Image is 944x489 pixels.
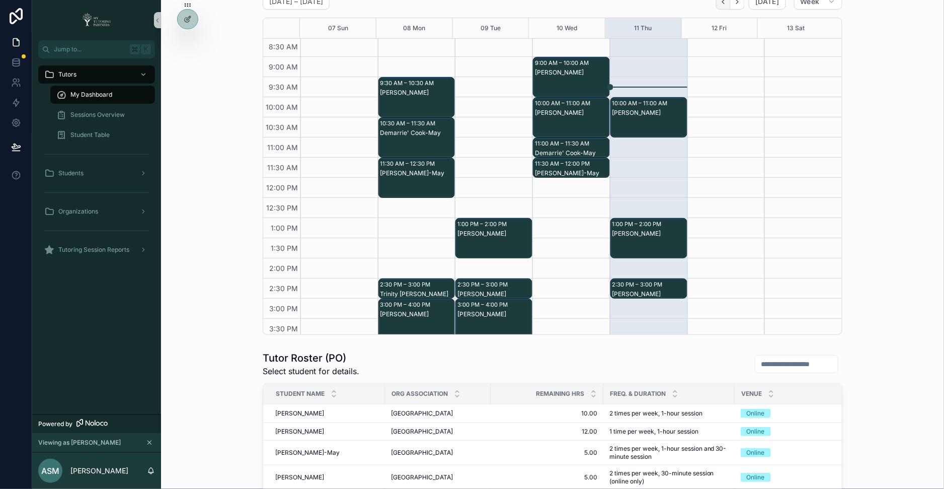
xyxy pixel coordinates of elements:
div: 10:00 AM – 11:00 AM[PERSON_NAME] [533,98,609,137]
span: 2 times per week, 30-minute session (online only) [609,469,729,485]
div: Online [747,409,765,418]
p: [PERSON_NAME] [70,466,128,476]
span: [PERSON_NAME] [275,473,324,481]
button: 10 Wed [557,18,577,38]
a: Tutors [38,65,155,84]
div: [PERSON_NAME]-May [380,169,454,177]
div: 3:00 PM – 4:00 PM [380,300,433,310]
div: 1:00 PM – 2:00 PM [457,219,509,229]
a: Sessions Overview [50,106,155,124]
span: My Dashboard [70,91,112,99]
img: App logo [79,12,114,28]
div: 1:00 PM – 2:00 PM[PERSON_NAME] [611,219,687,258]
span: Sessions Overview [70,111,125,119]
span: Org Association [391,390,448,398]
a: Online [741,409,843,418]
div: [PERSON_NAME] [535,109,609,117]
span: [GEOGRAPHIC_DATA] [391,473,453,481]
a: [PERSON_NAME]-May [275,449,379,457]
span: Organizations [58,207,98,216]
span: 10:00 AM [263,103,300,111]
span: 8:30 AM [266,42,300,51]
div: Trinity [PERSON_NAME] [380,290,454,298]
span: Students [58,169,84,177]
div: Online [747,427,765,436]
div: [PERSON_NAME] [457,230,531,238]
a: 2 times per week, 1-hour session [609,409,729,417]
span: 12.00 [497,428,597,436]
span: Remaining Hrs [536,390,584,398]
div: 9:00 AM – 10:00 AM[PERSON_NAME] [533,57,609,97]
a: 5.00 [497,473,597,481]
span: [GEOGRAPHIC_DATA] [391,409,453,417]
span: Viewing as [PERSON_NAME] [38,439,121,447]
div: 10:00 AM – 11:00 AM [535,98,593,108]
button: 08 Mon [403,18,425,38]
span: 12:00 PM [264,183,300,192]
a: [GEOGRAPHIC_DATA] [391,428,485,436]
div: 2:30 PM – 3:00 PM [380,280,433,290]
div: [PERSON_NAME] [612,290,686,298]
div: 07 Sun [328,18,348,38]
span: Student Name [276,390,325,398]
div: 11:30 AM – 12:30 PM [380,159,438,169]
div: 2:30 PM – 3:00 PM[PERSON_NAME] [611,279,687,298]
span: 1:30 PM [268,244,300,252]
span: Tutoring Session Reports [58,246,129,254]
h1: Tutor Roster (PO) [263,351,359,365]
div: 2:30 PM – 3:00 PM [612,280,665,290]
span: 11:00 AM [265,143,300,152]
div: 11:00 AM – 11:30 AM [535,138,592,149]
div: scrollable content [32,58,161,272]
div: 10:30 AM – 11:30 AMDemarrie' Cook-May [379,118,455,157]
a: Online [741,448,843,457]
div: 2:30 PM – 3:00 PMTrinity [PERSON_NAME] [379,279,455,298]
a: 5.00 [497,449,597,457]
a: 10.00 [497,409,597,417]
div: 3:00 PM – 4:00 PM[PERSON_NAME] [456,299,532,338]
div: 10:30 AM – 11:30 AM [380,118,438,128]
a: Student Table [50,126,155,144]
div: [PERSON_NAME] [612,230,686,238]
span: Jump to... [54,45,126,53]
a: My Dashboard [50,86,155,104]
a: [PERSON_NAME] [275,428,379,436]
span: 2 times per week, 1-hour session [609,409,702,417]
a: 1 time per week, 1-hour session [609,428,729,436]
div: [PERSON_NAME] [457,290,531,298]
span: [PERSON_NAME]-May [275,449,340,457]
span: K [142,45,150,53]
a: 2 times per week, 1-hour session and 30-minute session [609,445,729,461]
span: Freq. & Duration [610,390,666,398]
a: Students [38,164,155,182]
a: Tutoring Session Reports [38,241,155,259]
span: 9:30 AM [266,83,300,91]
div: 1:00 PM – 2:00 PM [612,219,664,229]
span: ASM [41,465,59,477]
div: [PERSON_NAME] [380,89,454,97]
button: 11 Thu [635,18,652,38]
button: 13 Sat [787,18,805,38]
span: [PERSON_NAME] [275,409,324,417]
span: 3:30 PM [267,324,300,333]
div: Demarrie' Cook-May [535,149,609,157]
span: Venue [741,390,762,398]
div: 10:00 AM – 11:00 AM [612,98,670,108]
span: 1:00 PM [268,224,300,232]
span: [PERSON_NAME] [275,428,324,436]
a: [GEOGRAPHIC_DATA] [391,473,485,481]
span: Powered by [38,420,72,428]
button: 12 Fri [712,18,727,38]
div: 9:30 AM – 10:30 AM [380,78,437,88]
div: 11:30 AM – 12:00 PM[PERSON_NAME]-May [533,158,609,177]
div: 10:00 AM – 11:00 AM[PERSON_NAME] [611,98,687,137]
a: Organizations [38,202,155,221]
span: Tutors [58,71,76,79]
a: [PERSON_NAME] [275,409,379,417]
div: [PERSON_NAME]-May [535,169,609,177]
